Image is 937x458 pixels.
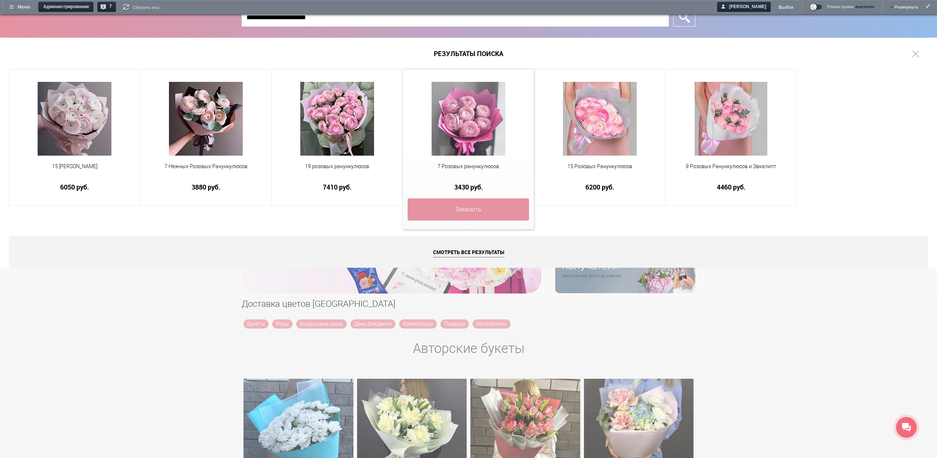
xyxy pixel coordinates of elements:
span: 15 Розовых Ранункулюсов [539,163,660,170]
a: 6200 руб. [539,183,660,191]
img: 15 Ранункулюсов [38,82,111,156]
a: 15 [PERSON_NAME] [14,163,135,179]
img: 7 Розовых ранункулюсов [432,82,505,156]
img: 9 Розовых Ранункулюсов и Эвкалипт [695,82,767,156]
span: выключен [855,5,874,9]
a: 7 Розовых ранункулюсов [408,163,529,179]
span: 15 [PERSON_NAME] [14,163,135,170]
span: 7 [107,2,116,13]
span: 7 Нежных Розовых Ранункулюсов [145,163,267,170]
span: Меню [7,2,35,13]
a: 7 [97,2,116,13]
a: Сбросить кеш [123,4,159,11]
span: 9 Розовых Ранункулюсов и Эвкалипт [670,163,792,170]
span: Сбросить кеш [133,4,159,11]
a: 15 Розовых Ранункулюсов [539,163,660,179]
a: Режим правкивыключен [810,4,874,13]
a: [PERSON_NAME] [717,2,771,13]
span: [PERSON_NAME] [718,2,771,12]
a: Смотреть все результаты [9,236,928,268]
span: Смотреть все результаты [433,249,504,257]
img: 7 Нежных Розовых Ранункулюсов [169,82,243,156]
a: Выйти [779,2,793,13]
a: Администрирование [38,2,94,13]
a: 7410 руб. [277,183,398,191]
span: 7 Розовых ранункулюсов [408,163,529,170]
a: 19 розовых ранункулюсов [277,163,398,179]
a: 9 Розовых Ранункулюсов и Эвкалипт [670,163,792,179]
span: Развернуть [895,2,918,8]
a: 3430 руб. [408,183,529,191]
span: 19 розовых ранункулюсов [277,163,398,170]
a: 7 Нежных Розовых Ранункулюсов [145,163,267,179]
a: 4460 руб. [670,183,792,191]
h1: Результаты поиска [9,38,928,69]
a: Меню [6,2,35,13]
span: Администрирование [39,2,94,13]
a: 6050 руб. [14,183,135,191]
img: 15 Розовых Ранункулюсов [563,82,637,156]
a: Развернуть [895,2,918,12]
span: Режим правки [827,4,854,13]
a: 3880 руб. [145,183,267,191]
img: 19 розовых ранункулюсов [300,82,374,156]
